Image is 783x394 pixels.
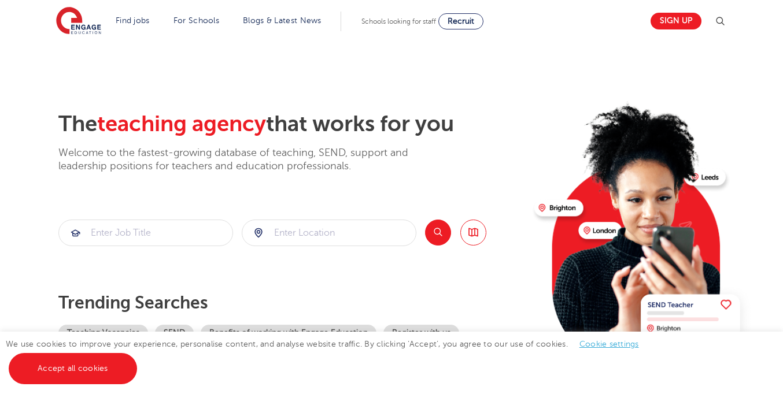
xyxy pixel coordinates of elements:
[579,340,639,348] a: Cookie settings
[97,111,266,136] span: teaching agency
[116,16,150,25] a: Find jobs
[58,220,233,246] div: Submit
[383,325,459,341] a: Register with us
[58,325,148,341] a: Teaching Vacancies
[9,353,137,384] a: Accept all cookies
[58,292,525,313] p: Trending searches
[425,220,451,246] button: Search
[448,17,474,25] span: Recruit
[58,146,440,173] p: Welcome to the fastest-growing database of teaching, SEND, support and leadership positions for t...
[173,16,219,25] a: For Schools
[56,7,101,36] img: Engage Education
[59,220,232,246] input: Submit
[438,13,483,29] a: Recruit
[243,16,322,25] a: Blogs & Latest News
[155,325,194,341] a: SEND
[6,340,651,373] span: We use cookies to improve your experience, personalise content, and analyse website traffic. By c...
[361,17,436,25] span: Schools looking for staff
[651,13,701,29] a: Sign up
[58,111,525,137] h2: The that works for you
[242,220,416,246] input: Submit
[201,325,376,341] a: Benefits of working with Engage Education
